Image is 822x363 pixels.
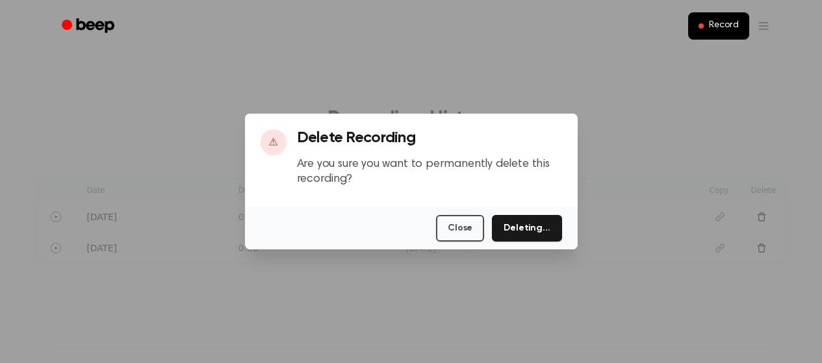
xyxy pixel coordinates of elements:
button: Open menu [757,13,770,39]
a: Beep [53,14,126,39]
h3: Delete Recording [297,129,562,147]
button: Record [688,12,749,40]
div: ⚠ [261,129,287,155]
span: Record [709,20,738,32]
button: Close [436,215,484,242]
button: Deleting... [492,215,561,242]
p: Are you sure you want to permanently delete this recording? [297,157,562,186]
